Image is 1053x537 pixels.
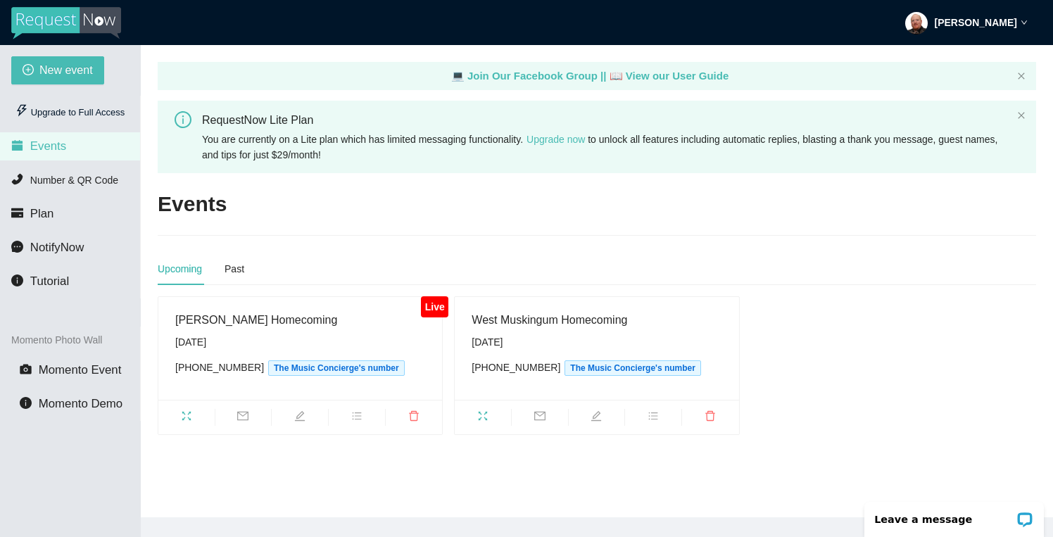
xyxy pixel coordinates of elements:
[625,410,681,426] span: bars
[11,274,23,286] span: info-circle
[610,70,623,82] span: laptop
[11,173,23,185] span: phone
[526,134,585,145] a: Upgrade now
[158,261,202,277] div: Upcoming
[610,70,729,82] a: laptop View our User Guide
[1021,19,1028,26] span: down
[268,360,405,376] span: The Music Concierge's number
[175,360,425,376] div: [PHONE_NUMBER]
[11,241,23,253] span: message
[20,397,32,409] span: info-circle
[472,334,721,350] div: [DATE]
[202,134,997,160] span: You are currently on a Lite plan which has limited messaging functionality. to unlock all feature...
[215,410,272,426] span: mail
[11,99,129,127] div: Upgrade to Full Access
[935,17,1017,28] strong: [PERSON_NAME]
[175,111,191,128] span: info-circle
[455,410,511,426] span: fullscreen
[39,397,122,410] span: Momento Demo
[175,311,425,329] div: [PERSON_NAME] Homecoming
[472,311,721,329] div: West Muskingum Homecoming
[512,410,568,426] span: mail
[158,410,215,426] span: fullscreen
[158,190,227,219] h2: Events
[11,7,121,39] img: RequestNow
[39,363,122,377] span: Momento Event
[682,410,739,426] span: delete
[30,274,69,288] span: Tutorial
[225,261,244,277] div: Past
[30,207,54,220] span: Plan
[15,104,28,117] span: thunderbolt
[30,241,84,254] span: NotifyNow
[20,363,32,375] span: camera
[202,111,1011,129] div: RequestNow Lite Plan
[451,70,610,82] a: laptop Join Our Facebook Group ||
[39,61,93,79] span: New event
[11,139,23,151] span: calendar
[905,12,928,34] img: ACg8ocJqA6Gnsi8d4eRagnjdP0Xw1gaeJua_zOMDhSXwVIdRBEAdyqUp=s96-c
[569,410,625,426] span: edit
[23,64,34,77] span: plus-circle
[565,360,701,376] span: The Music Concierge's number
[329,410,385,426] span: bars
[855,493,1053,537] iframe: LiveChat chat widget
[175,334,425,350] div: [DATE]
[1017,72,1026,80] span: close
[472,360,721,376] div: [PHONE_NUMBER]
[386,410,443,426] span: delete
[1017,72,1026,81] button: close
[30,175,118,186] span: Number & QR Code
[272,410,328,426] span: edit
[30,139,66,153] span: Events
[451,70,465,82] span: laptop
[11,56,104,84] button: plus-circleNew event
[1017,111,1026,120] button: close
[421,296,448,317] div: Live
[11,207,23,219] span: credit-card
